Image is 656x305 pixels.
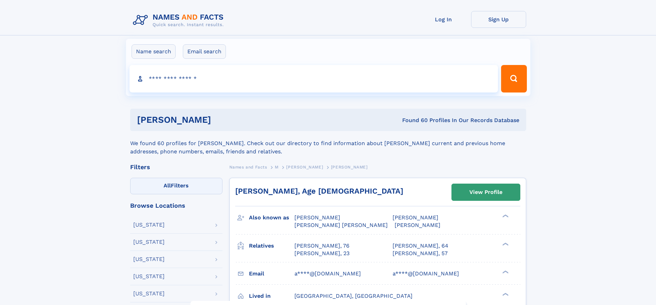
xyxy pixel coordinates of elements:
[249,290,294,302] h3: Lived in
[393,214,438,221] span: [PERSON_NAME]
[133,291,165,296] div: [US_STATE]
[331,165,368,170] span: [PERSON_NAME]
[249,240,294,252] h3: Relatives
[137,116,307,124] h1: [PERSON_NAME]
[294,250,350,257] a: [PERSON_NAME], 23
[133,239,165,245] div: [US_STATE]
[501,242,509,246] div: ❯
[393,242,448,250] a: [PERSON_NAME], 64
[235,187,403,195] a: [PERSON_NAME], Age [DEMOGRAPHIC_DATA]
[294,293,413,299] span: [GEOGRAPHIC_DATA], [GEOGRAPHIC_DATA]
[132,44,176,59] label: Name search
[129,65,498,92] input: search input
[133,222,165,228] div: [US_STATE]
[395,222,440,228] span: [PERSON_NAME]
[393,250,448,257] a: [PERSON_NAME], 57
[471,11,526,28] a: Sign Up
[286,165,323,170] span: [PERSON_NAME]
[183,44,226,59] label: Email search
[275,163,279,171] a: M
[130,131,526,156] div: We found 60 profiles for [PERSON_NAME]. Check out our directory to find information about [PERSON...
[416,11,471,28] a: Log In
[249,268,294,280] h3: Email
[249,212,294,224] h3: Also known as
[133,274,165,279] div: [US_STATE]
[294,222,388,228] span: [PERSON_NAME] [PERSON_NAME]
[130,164,222,170] div: Filters
[286,163,323,171] a: [PERSON_NAME]
[133,257,165,262] div: [US_STATE]
[130,203,222,209] div: Browse Locations
[501,292,509,296] div: ❯
[164,182,171,189] span: All
[469,184,502,200] div: View Profile
[452,184,520,200] a: View Profile
[275,165,279,170] span: M
[306,117,519,124] div: Found 60 Profiles In Our Records Database
[501,65,527,92] button: Search Button
[294,214,340,221] span: [PERSON_NAME]
[130,11,229,30] img: Logo Names and Facts
[501,214,509,218] div: ❯
[130,178,222,194] label: Filters
[501,270,509,274] div: ❯
[294,242,350,250] a: [PERSON_NAME], 76
[229,163,267,171] a: Names and Facts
